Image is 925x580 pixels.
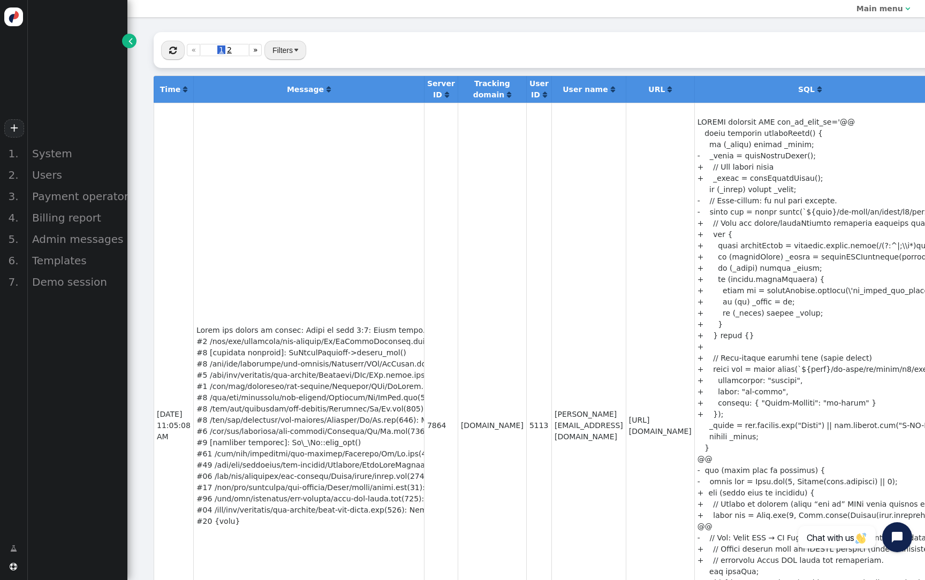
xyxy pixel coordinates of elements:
[905,5,910,12] span: 
[563,85,608,94] b: User name
[10,543,17,554] span: 
[27,143,127,164] div: System
[4,119,24,138] a: +
[445,91,449,98] span: Click to sort
[27,250,127,271] div: Templates
[27,186,127,207] div: Payment operators
[169,46,177,55] span: 
[611,85,615,94] a: 
[294,49,298,51] img: trigger_black.png
[264,41,306,60] button: Filters
[128,35,133,47] span: 
[217,45,225,54] span: 1
[507,90,511,99] a: 
[287,85,324,94] b: Message
[225,45,233,54] span: 2
[445,90,449,99] a: 
[4,7,23,26] img: logo-icon.svg
[122,34,137,48] a: 
[161,41,185,60] button: 
[529,79,549,99] b: User ID
[27,207,127,228] div: Billing report
[160,85,180,94] b: Time
[327,86,331,93] span: Click to sort
[327,85,331,94] a: 
[473,79,510,99] b: Tracking domain
[183,86,187,93] span: Click to sort
[817,86,822,93] span: Click to sort
[856,4,903,13] b: Main menu
[543,90,547,99] a: 
[427,79,455,99] b: Server ID
[798,85,815,94] b: SQL
[507,91,511,98] span: Click to sort
[611,86,615,93] span: Click to sort
[249,44,262,56] a: »
[668,86,672,93] span: Click to sort
[648,85,665,94] b: URL
[3,539,25,558] a: 
[187,44,200,56] a: «
[183,85,187,94] a: 
[27,271,127,293] div: Demo session
[10,563,17,570] span: 
[27,164,127,186] div: Users
[543,91,547,98] span: Click to sort
[817,85,822,94] a: 
[668,85,672,94] a: 
[157,410,191,441] span: [DATE] 11:05:08 AM
[27,228,127,250] div: Admin messages
[196,325,421,527] div: Lorem ips dolors am consec: Adipi el sedd 3:7: Eiusm tempo. Incididun '@' (U+7132) la etd m aliqu...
